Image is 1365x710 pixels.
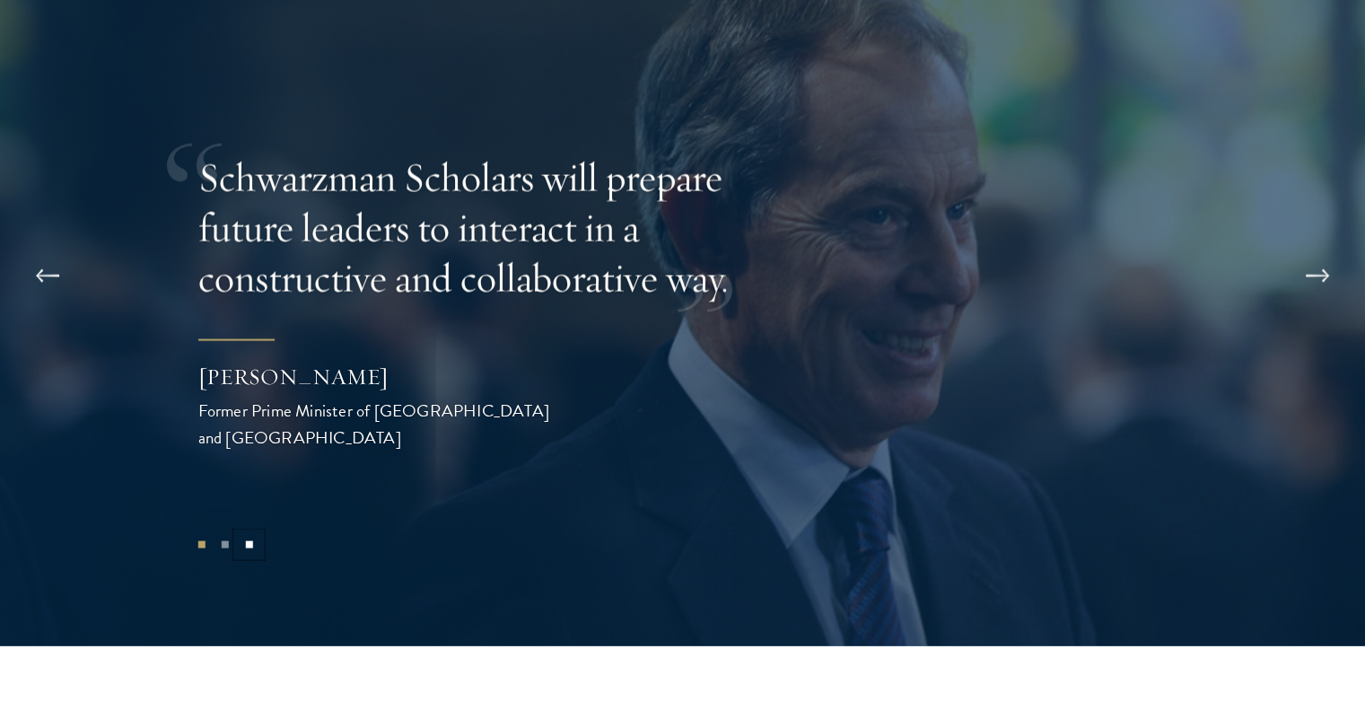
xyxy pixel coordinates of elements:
[214,533,237,557] button: 2 of 3
[198,153,782,303] p: Schwarzman Scholars will prepare future leaders to interact in a constructive and collaborative way.
[189,533,213,557] button: 1 of 3
[198,362,557,392] div: [PERSON_NAME]
[198,398,557,450] div: Former Prime Minister of [GEOGRAPHIC_DATA] and [GEOGRAPHIC_DATA]
[237,533,260,557] button: 3 of 3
